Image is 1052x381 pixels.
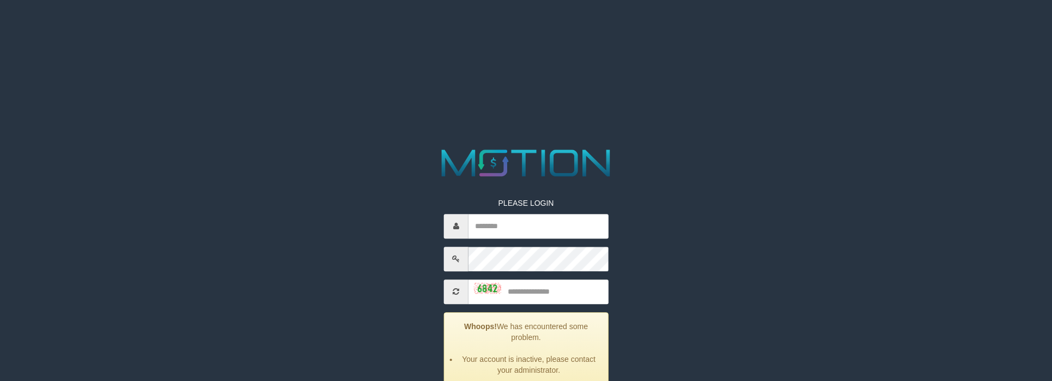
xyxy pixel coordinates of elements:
strong: Whoops! [464,322,497,331]
img: captcha [474,283,501,294]
li: Your account is inactive, please contact your administrator. [458,354,600,376]
img: MOTION_logo.png [434,145,618,181]
p: PLEASE LOGIN [444,198,609,209]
